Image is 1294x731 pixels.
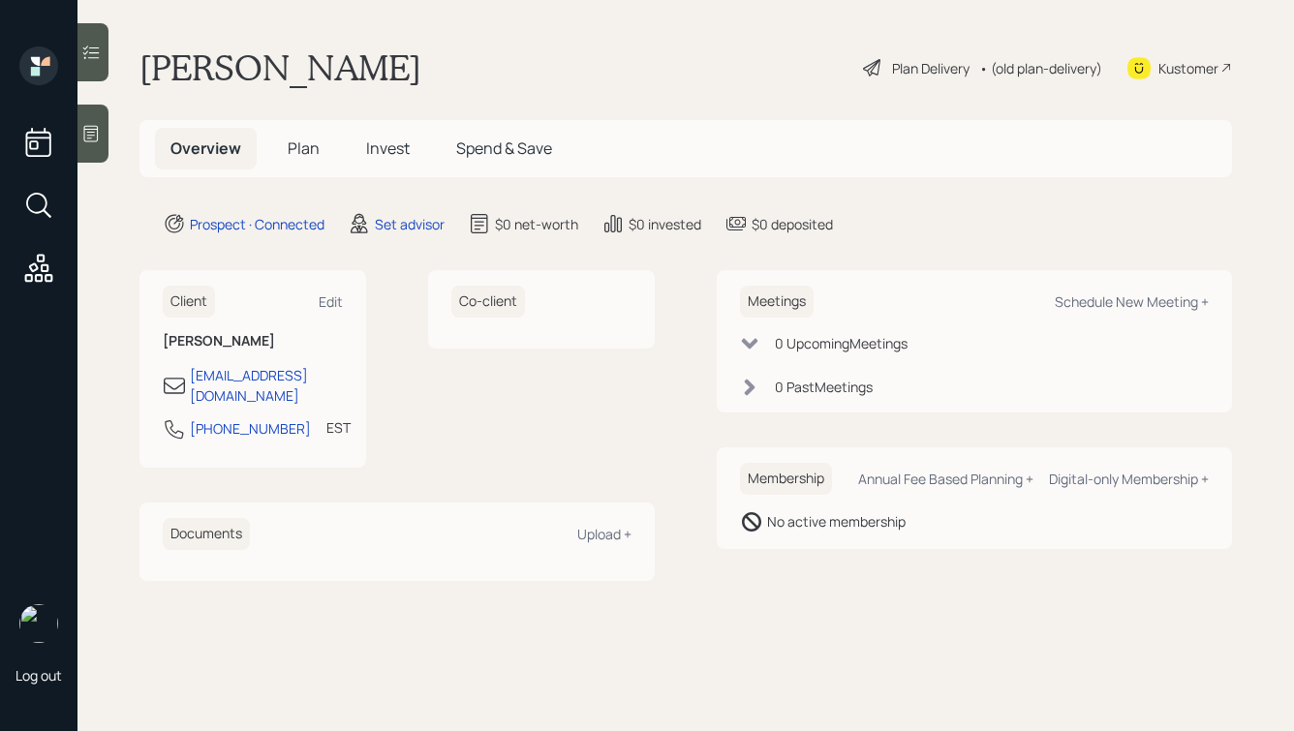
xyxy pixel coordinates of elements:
div: Kustomer [1158,58,1218,78]
div: • (old plan-delivery) [979,58,1102,78]
span: Plan [288,137,320,159]
div: 0 Past Meeting s [775,377,873,397]
div: 0 Upcoming Meeting s [775,333,908,353]
h6: Client [163,286,215,318]
div: $0 net-worth [495,214,578,234]
div: Prospect · Connected [190,214,324,234]
div: Schedule New Meeting + [1055,292,1209,311]
h6: Membership [740,463,832,495]
div: No active membership [767,511,906,532]
h6: [PERSON_NAME] [163,333,343,350]
div: Annual Fee Based Planning + [858,470,1033,488]
div: Upload + [577,525,632,543]
span: Spend & Save [456,137,552,159]
div: [EMAIL_ADDRESS][DOMAIN_NAME] [190,365,343,406]
div: Set advisor [375,214,445,234]
span: Invest [366,137,410,159]
h6: Co-client [451,286,525,318]
div: EST [326,417,351,438]
div: [PHONE_NUMBER] [190,418,311,439]
span: Overview [170,137,241,159]
div: $0 deposited [752,214,833,234]
h6: Documents [163,518,250,550]
div: $0 invested [629,214,701,234]
div: Edit [319,292,343,311]
h1: [PERSON_NAME] [139,46,421,89]
img: hunter_neumayer.jpg [19,604,58,643]
div: Plan Delivery [892,58,970,78]
div: Digital-only Membership + [1049,470,1209,488]
h6: Meetings [740,286,814,318]
div: Log out [15,666,62,685]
